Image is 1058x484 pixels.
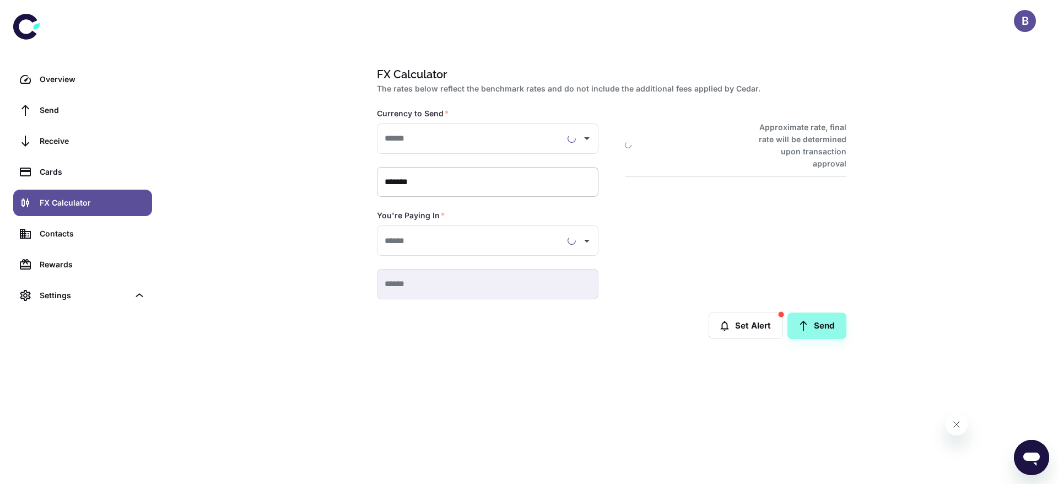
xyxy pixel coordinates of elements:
[40,73,145,85] div: Overview
[40,259,145,271] div: Rewards
[40,166,145,178] div: Cards
[13,282,152,309] div: Settings
[40,135,145,147] div: Receive
[787,313,846,339] a: Send
[40,197,145,209] div: FX Calculator
[40,228,145,240] div: Contacts
[13,190,152,216] a: FX Calculator
[40,104,145,116] div: Send
[709,313,783,339] button: Set Alert
[13,97,152,123] a: Send
[13,251,152,278] a: Rewards
[40,289,129,302] div: Settings
[13,159,152,185] a: Cards
[946,413,968,435] iframe: Close message
[377,66,842,83] h1: FX Calculator
[13,221,152,247] a: Contacts
[13,128,152,154] a: Receive
[579,131,595,146] button: Open
[747,121,846,170] h6: Approximate rate, final rate will be determined upon transaction approval
[377,108,449,119] label: Currency to Send
[1014,440,1049,475] iframe: Button to launch messaging window
[7,8,79,17] span: Hi. Need any help?
[377,210,445,221] label: You're Paying In
[1014,10,1036,32] button: B
[13,66,152,93] a: Overview
[579,233,595,249] button: Open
